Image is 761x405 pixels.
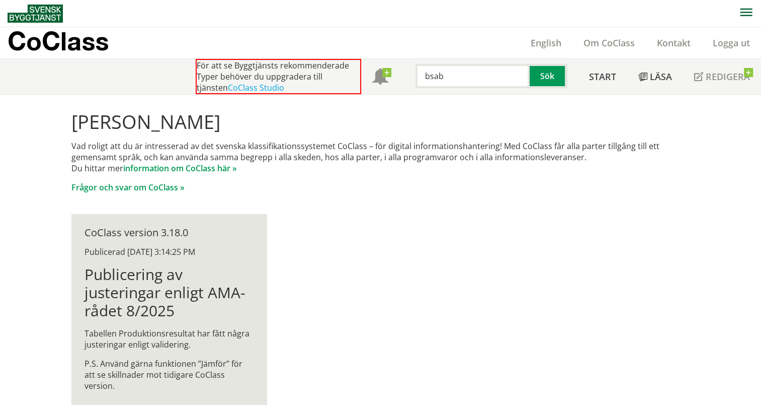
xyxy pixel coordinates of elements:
h1: Publicering av justeringar enligt AMA-rådet 8/2025 [84,265,254,320]
p: Vad roligt att du är intresserad av det svenska klassifikationssystemet CoClass – för digital inf... [71,141,690,174]
a: information om CoClass här » [123,163,237,174]
a: English [520,37,572,49]
span: Läsa [650,71,672,83]
p: P.S. Använd gärna funktionen ”Jämför” för att se skillnader mot tidigare CoClass version. [84,358,254,391]
a: Frågor och svar om CoClass » [71,182,185,193]
a: Start [578,59,627,94]
p: CoClass [8,35,109,47]
span: Redigera [706,71,750,83]
div: För att se Byggtjänsts rekommenderade Typer behöver du uppgradera till tjänsten [196,59,361,94]
p: Tabellen Produktionsresultat har fått några justeringar enligt validering. [84,328,254,350]
a: Läsa [627,59,683,94]
h1: [PERSON_NAME] [71,110,690,132]
img: Svensk Byggtjänst [8,5,63,23]
button: Sök [530,64,567,88]
a: Redigera [683,59,761,94]
span: Start [589,71,616,83]
a: Kontakt [646,37,702,49]
div: CoClass version 3.18.0 [84,227,254,238]
a: CoClass [8,27,130,58]
input: Sök [415,64,530,88]
span: Notifikationer [372,70,388,86]
a: Om CoClass [572,37,646,49]
a: CoClass Studio [228,82,284,93]
div: Publicerad [DATE] 3:14:25 PM [84,246,254,257]
a: Logga ut [702,37,761,49]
